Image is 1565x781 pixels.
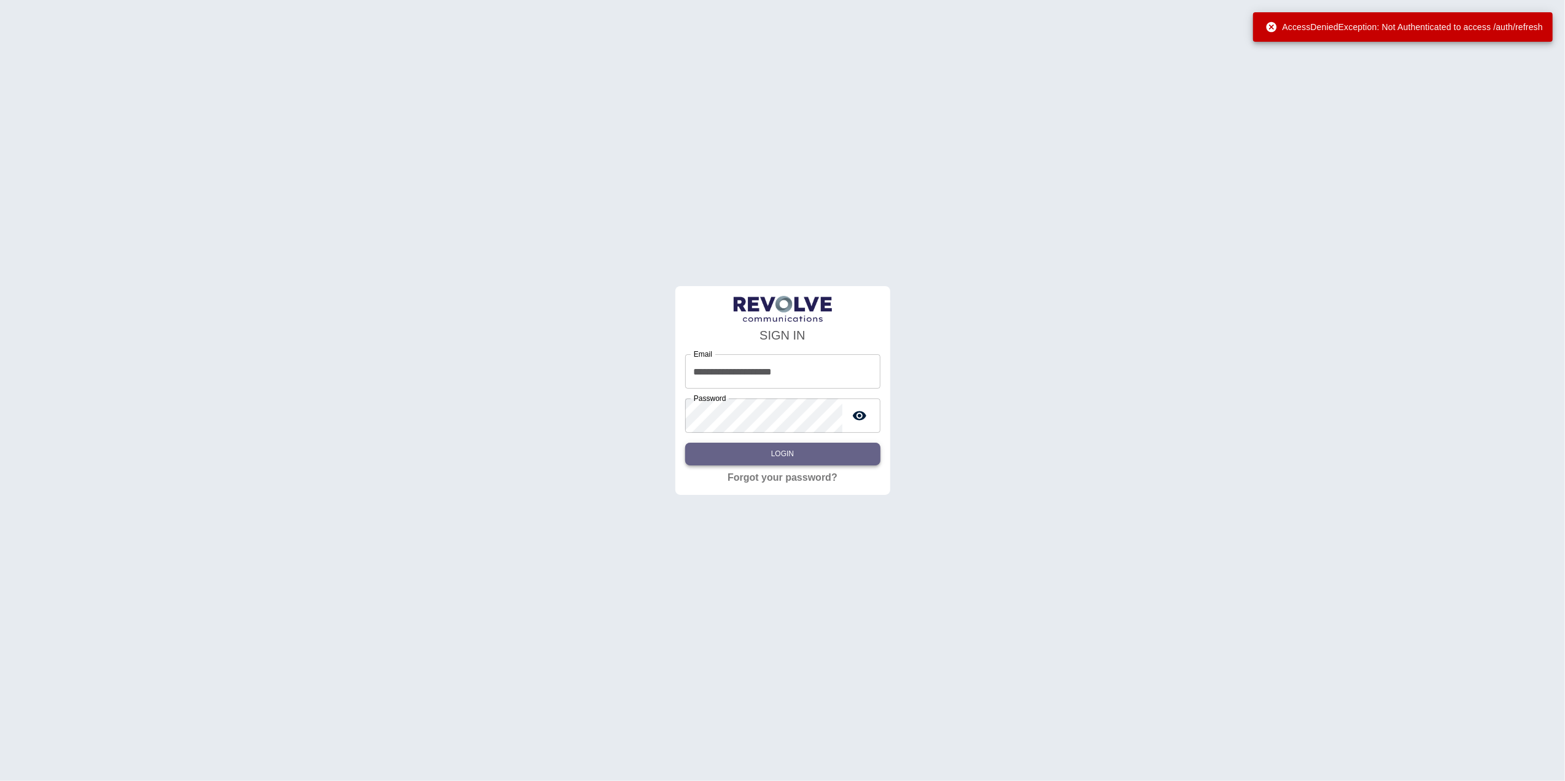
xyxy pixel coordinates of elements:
label: Password [694,393,726,403]
div: AccessDeniedException: Not Authenticated to access /auth/refresh [1265,16,1543,38]
h4: SIGN IN [685,326,880,344]
button: toggle password visibility [847,403,872,428]
img: LogoText [734,296,832,322]
button: Login [685,443,880,465]
a: Forgot your password? [728,470,837,485]
label: Email [694,349,712,359]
